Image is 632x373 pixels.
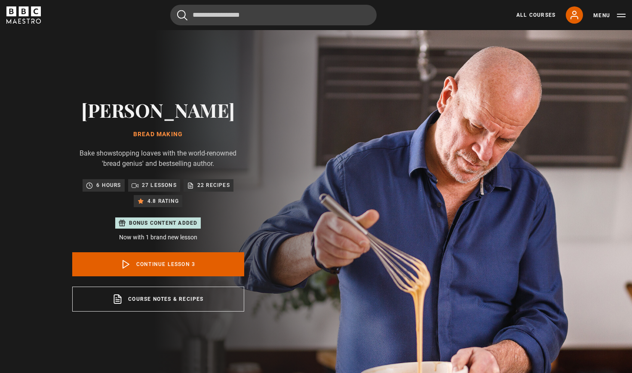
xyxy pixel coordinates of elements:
p: Bake showstopping loaves with the world-renowned 'bread genius' and bestselling author. [72,148,244,169]
a: All Courses [516,11,555,19]
button: Toggle navigation [593,11,626,20]
p: 22 recipes [197,181,230,190]
p: 6 hours [96,181,121,190]
h2: [PERSON_NAME] [72,99,244,121]
input: Search [170,5,377,25]
svg: BBC Maestro [6,6,41,24]
h1: Bread Making [72,131,244,138]
p: 4.8 rating [147,197,179,205]
p: Bonus content added [129,219,198,227]
p: 27 lessons [142,181,177,190]
a: Course notes & recipes [72,287,244,312]
p: Now with 1 brand new lesson [72,233,244,242]
a: Continue lesson 3 [72,252,244,276]
button: Submit the search query [177,10,187,21]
